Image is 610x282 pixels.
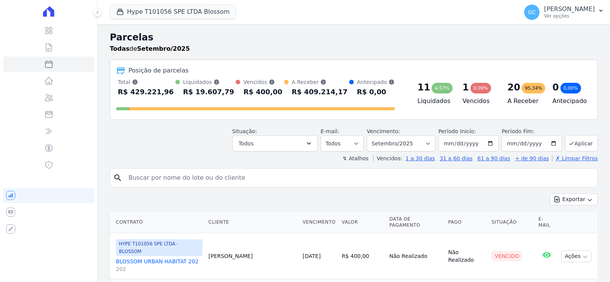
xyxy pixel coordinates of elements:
div: A Receber [292,78,348,86]
th: Vencimento [300,211,339,233]
th: Cliente [205,211,300,233]
div: Antecipado [357,78,395,86]
label: ↯ Atalhos [342,155,368,161]
td: Não Realizado [445,233,488,279]
td: R$ 400,00 [339,233,386,279]
div: R$ 409.214,17 [292,86,348,98]
div: 4,57% [432,83,452,93]
span: Todos [239,139,254,148]
label: Período Fim: [502,127,562,135]
div: Liquidados [183,78,234,86]
th: E-mail [535,211,558,233]
p: Ver opções [544,13,595,19]
label: Vencidos: [373,155,402,161]
div: R$ 429.221,96 [118,86,174,98]
div: 20 [507,81,520,93]
label: Período Inicío: [438,128,476,134]
div: 0,09% [470,83,491,93]
div: 11 [417,81,430,93]
div: Vencido [491,251,522,261]
h4: Antecipado [552,97,585,106]
span: GC [528,10,536,15]
th: Data de Pagamento [386,211,445,233]
input: Buscar por nome do lote ou do cliente [124,170,594,185]
a: 31 a 60 dias [440,155,472,161]
div: Posição de parcelas [128,66,189,75]
h4: Vencidos [462,97,495,106]
button: GC [PERSON_NAME] Ver opções [518,2,610,23]
h4: A Receber [507,97,540,106]
button: Hype T101056 SPE LTDA Blossom [110,5,236,19]
td: [PERSON_NAME] [205,233,300,279]
div: R$ 0,00 [357,86,395,98]
button: Ações [561,250,592,262]
a: 61 a 90 dias [477,155,510,161]
div: R$ 19.607,79 [183,86,234,98]
div: 0 [552,81,559,93]
div: R$ 400,00 [243,86,282,98]
a: ✗ Limpar Filtros [552,155,598,161]
a: + de 90 dias [515,155,549,161]
div: 0,00% [560,83,581,93]
div: Vencidos [243,78,282,86]
a: 1 a 30 dias [406,155,435,161]
strong: Setembro/2025 [137,45,190,52]
p: [PERSON_NAME] [544,5,595,13]
label: Vencimento: [367,128,400,134]
div: 1 [462,81,469,93]
th: Contrato [110,211,205,233]
th: Situação [488,211,535,233]
h2: Parcelas [110,31,598,44]
th: Valor [339,211,386,233]
strong: Todas [110,45,130,52]
a: BLOSSOM URBAN HABITAT 202202 [116,258,202,273]
button: Exportar [550,193,598,205]
a: [DATE] [303,253,321,259]
span: HYPE T101056 SPE LTDA - BLOSSOM [116,239,202,256]
div: Total [118,78,174,86]
span: 202 [116,265,202,273]
label: Situação: [232,128,257,134]
p: de [110,44,190,53]
th: Pago [445,211,488,233]
h4: Liquidados [417,97,450,106]
button: Aplicar [565,135,598,151]
label: E-mail: [321,128,339,134]
button: Todos [232,135,318,151]
i: search [113,173,122,182]
td: Não Realizado [386,233,445,279]
div: 95,34% [522,83,545,93]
